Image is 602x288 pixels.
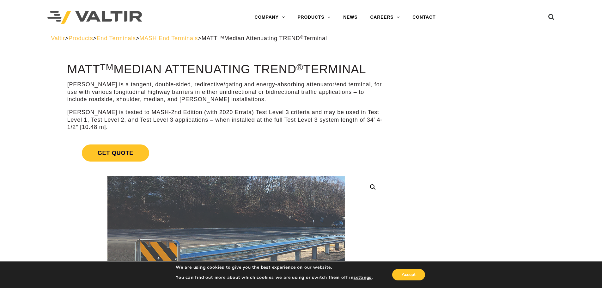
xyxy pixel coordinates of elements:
[97,35,136,41] a: End Terminals
[67,81,384,103] p: [PERSON_NAME] is a tangent, double-sided, redirective/gating and energy-absorbing attenuator/end ...
[82,144,149,162] span: Get Quote
[100,62,114,72] sup: TM
[291,11,337,24] a: PRODUCTS
[296,62,303,72] sup: ®
[300,35,304,40] sup: ®
[69,35,93,41] a: Products
[67,63,384,76] h1: MATT Median Attenuating TREND Terminal
[67,137,384,169] a: Get Quote
[354,275,372,280] button: settings
[406,11,442,24] a: CONTACT
[248,11,291,24] a: COMPANY
[176,275,373,280] p: You can find out more about which cookies we are using or switch them off in .
[337,11,364,24] a: NEWS
[392,269,425,280] button: Accept
[364,11,406,24] a: CAREERS
[202,35,327,41] span: MATT Median Attenuating TREND Terminal
[67,109,384,131] p: [PERSON_NAME] is tested to MASH-2nd Edition (with 2020 Errata) Test Level 3 criteria and may be u...
[51,35,551,42] div: > > > >
[139,35,198,41] a: MASH End Terminals
[218,35,224,40] sup: TM
[176,265,373,270] p: We are using cookies to give you the best experience on our website.
[51,35,65,41] a: Valtir
[47,11,142,24] img: Valtir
